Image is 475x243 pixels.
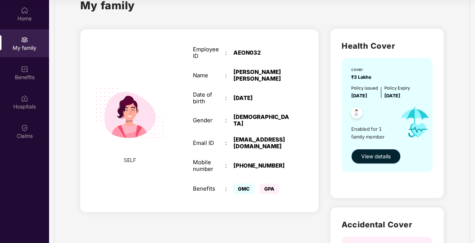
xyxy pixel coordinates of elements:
[193,72,225,79] div: Name
[225,95,233,101] div: :
[225,185,233,192] div: :
[260,184,279,194] span: GPA
[124,156,136,164] span: SELF
[193,140,225,146] div: Email ID
[342,218,432,231] h2: Accidental Cover
[233,114,290,127] div: [DEMOGRAPHIC_DATA]
[233,49,290,56] div: AEON032
[193,159,225,172] div: Mobile number
[351,125,394,140] span: Enabled for 1 family member
[233,69,290,82] div: [PERSON_NAME] [PERSON_NAME]
[21,65,28,73] img: svg+xml;base64,PHN2ZyBpZD0iQmVuZWZpdHMiIHhtbG5zPSJodHRwOi8vd3d3LnczLm9yZy8yMDAwL3N2ZyIgd2lkdGg9Ij...
[225,72,233,79] div: :
[225,140,233,146] div: :
[233,162,290,169] div: [PHONE_NUMBER]
[225,49,233,56] div: :
[233,184,254,194] span: GMC
[394,100,436,145] img: icon
[225,162,233,169] div: :
[87,70,172,156] img: svg+xml;base64,PHN2ZyB4bWxucz0iaHR0cDovL3d3dy53My5vcmcvMjAwMC9zdmciIHdpZHRoPSIyMjQiIGhlaWdodD0iMT...
[21,7,28,14] img: svg+xml;base64,PHN2ZyBpZD0iSG9tZSIgeG1sbnM9Imh0dHA6Ly93d3cudzMub3JnLzIwMDAvc3ZnIiB3aWR0aD0iMjAiIG...
[351,149,401,164] button: View details
[351,85,378,91] div: Policy issued
[21,36,28,43] img: svg+xml;base64,PHN2ZyB3aWR0aD0iMjAiIGhlaWdodD0iMjAiIHZpZXdCb3g9IjAgMCAyMCAyMCIgZmlsbD0ibm9uZSIgeG...
[342,40,432,52] h2: Health Cover
[193,117,225,124] div: Gender
[193,185,225,192] div: Benefits
[21,95,28,102] img: svg+xml;base64,PHN2ZyBpZD0iSG9zcGl0YWxzIiB4bWxucz0iaHR0cDovL3d3dy53My5vcmcvMjAwMC9zdmciIHdpZHRoPS...
[193,46,225,59] div: Employee ID
[193,91,225,105] div: Date of birth
[21,124,28,132] img: svg+xml;base64,PHN2ZyBpZD0iQ2xhaW0iIHhtbG5zPSJodHRwOi8vd3d3LnczLm9yZy8yMDAwL3N2ZyIgd2lkdGg9IjIwIi...
[361,152,391,161] span: View details
[384,93,400,98] span: [DATE]
[351,74,374,80] span: ₹3 Lakhs
[384,85,410,91] div: Policy Expiry
[351,66,374,73] div: cover
[351,93,367,98] span: [DATE]
[225,117,233,124] div: :
[233,95,290,101] div: [DATE]
[233,136,290,150] div: [EMAIL_ADDRESS][DOMAIN_NAME]
[348,105,366,123] img: svg+xml;base64,PHN2ZyB4bWxucz0iaHR0cDovL3d3dy53My5vcmcvMjAwMC9zdmciIHdpZHRoPSI0OC45NDMiIGhlaWdodD...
